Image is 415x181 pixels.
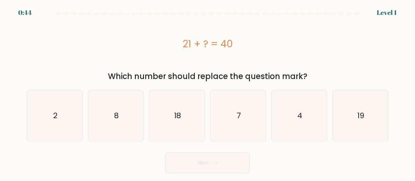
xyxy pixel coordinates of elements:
div: 0:44 [18,8,32,17]
text: 2 [53,110,57,121]
div: Which number should replace the question mark? [30,71,385,82]
button: Next [165,153,250,173]
text: 8 [114,110,119,121]
div: 21 + ? = 40 [27,37,388,51]
text: 4 [297,110,302,121]
text: 18 [174,110,181,121]
text: 19 [357,110,364,121]
div: Level 1 [377,8,397,17]
text: 7 [236,110,241,121]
